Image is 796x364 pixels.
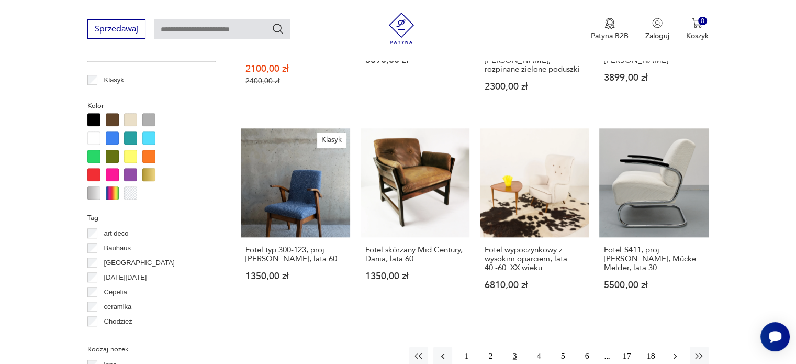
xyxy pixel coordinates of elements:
[104,316,132,327] p: Chodzież
[604,38,703,65] h3: Fotel wypoczynkowy, duński design, lata 70., produkcja: [PERSON_NAME]
[365,246,465,263] h3: Fotel skórzany Mid Century, Dania, lata 60.
[480,128,589,310] a: Fotel wypoczynkowy z wysokim oparciem, lata 40.-60. XX wieku.Fotel wypoczynkowy z wysokim oparcie...
[365,56,465,64] p: 3390,00 zł
[241,128,350,310] a: KlasykFotel typ 300-123, proj. Mieczysława Puchały, lata 60.Fotel typ 300-123, proj. [PERSON_NAME...
[87,344,216,355] p: Rodzaj nóżek
[485,246,584,272] h3: Fotel wypoczynkowy z wysokim oparciem, lata 40.-60. XX wieku.
[686,31,709,41] p: Koszyk
[604,18,615,29] img: Ikona medalu
[591,18,629,41] a: Ikona medaluPatyna B2B
[645,18,669,41] button: Zaloguj
[272,23,284,35] button: Szukaj
[104,257,175,269] p: [GEOGRAPHIC_DATA]
[485,38,584,74] h3: Fotel [PERSON_NAME] 300-193, PRL, drewniany, [PERSON_NAME], rozpinane zielone poduszki
[760,322,790,351] iframe: Smartsupp widget button
[104,272,147,283] p: [DATE][DATE]
[652,18,663,28] img: Ikonka użytkownika
[104,242,131,254] p: Bauhaus
[104,330,130,342] p: Ćmielów
[245,272,345,281] p: 1350,00 zł
[87,212,216,224] p: Tag
[604,73,703,82] p: 3899,00 zł
[692,18,702,28] img: Ikona koszyka
[245,76,345,85] p: 2400,00 zł
[104,74,124,86] p: Klasyk
[698,17,707,26] div: 0
[245,64,345,73] p: 2100,00 zł
[485,281,584,290] p: 6810,00 zł
[87,100,216,112] p: Kolor
[485,82,584,91] p: 2300,00 zł
[604,281,703,290] p: 5500,00 zł
[87,26,145,34] a: Sprzedawaj
[686,18,709,41] button: 0Koszyk
[87,19,145,39] button: Sprzedawaj
[104,228,129,239] p: art deco
[591,18,629,41] button: Patyna B2B
[386,13,417,44] img: Patyna - sklep z meblami i dekoracjami vintage
[245,246,345,263] h3: Fotel typ 300-123, proj. [PERSON_NAME], lata 60.
[104,286,127,298] p: Cepelia
[104,301,132,313] p: ceramika
[361,128,469,310] a: Fotel skórzany Mid Century, Dania, lata 60.Fotel skórzany Mid Century, Dania, lata 60.1350,00 zł
[604,246,703,272] h3: Fotel S411, proj. [PERSON_NAME], Mücke Melder, lata 30.
[365,272,465,281] p: 1350,00 zł
[645,31,669,41] p: Zaloguj
[591,31,629,41] p: Patyna B2B
[599,128,708,310] a: Fotel S411, proj. W. H. Gispen, Mücke Melder, lata 30.Fotel S411, proj. [PERSON_NAME], Mücke Meld...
